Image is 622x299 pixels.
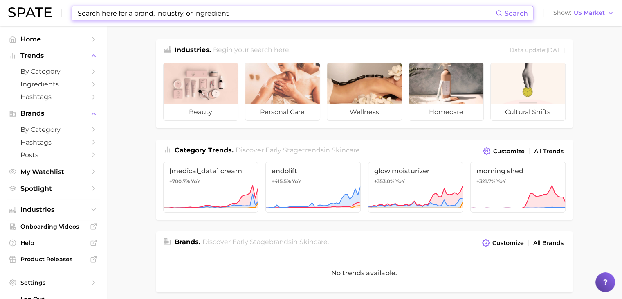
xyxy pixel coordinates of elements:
span: Discover Early Stage trends in . [236,146,361,154]
a: Help [7,237,100,249]
button: ShowUS Market [551,8,616,18]
img: SPATE [8,7,52,17]
div: No trends available. [156,254,573,292]
span: Discover Early Stage brands in . [202,238,329,246]
span: YoY [395,178,405,185]
span: Show [553,11,571,15]
span: +321.7% [476,178,495,184]
span: YoY [496,178,506,185]
span: Product Releases [20,256,86,263]
a: homecare [409,63,484,121]
span: skincare [332,146,360,154]
span: All Trends [534,148,564,155]
a: Spotlight [7,182,100,195]
span: Spotlight [20,185,86,193]
span: Search [505,9,528,17]
a: glow moisturizer+353.0% YoY [368,162,463,213]
span: YoY [191,178,200,185]
span: homecare [409,104,483,120]
a: personal care [245,63,320,121]
span: +415.5% [272,178,291,184]
a: [MEDICAL_DATA] cream+700.7% YoY [163,162,258,213]
span: Help [20,239,86,247]
span: Onboarding Videos [20,223,86,230]
span: Settings [20,279,86,286]
span: endolift [272,167,355,175]
span: by Category [20,126,86,134]
a: by Category [7,65,100,78]
span: +353.0% [374,178,394,184]
span: cultural shifts [491,104,565,120]
a: Hashtags [7,136,100,149]
span: Posts [20,151,86,159]
span: beauty [164,104,238,120]
button: Industries [7,204,100,216]
span: Brands [20,110,86,117]
h2: Begin your search here. [213,45,290,56]
a: Product Releases [7,253,100,265]
span: YoY [292,178,301,185]
span: My Watchlist [20,168,86,176]
span: +700.7% [169,178,190,184]
span: personal care [245,104,320,120]
span: All Brands [533,240,564,247]
a: Settings [7,276,100,289]
a: cultural shifts [490,63,566,121]
a: wellness [327,63,402,121]
a: by Category [7,123,100,136]
span: wellness [327,104,402,120]
span: Home [20,35,86,43]
span: US Market [574,11,605,15]
div: Data update: [DATE] [510,45,566,56]
a: All Brands [531,238,566,249]
button: Brands [7,107,100,120]
a: beauty [163,63,238,121]
span: Customize [492,240,524,247]
span: [MEDICAL_DATA] cream [169,167,252,175]
span: by Category [20,68,86,75]
span: Brands . [175,238,200,246]
a: My Watchlist [7,165,100,178]
input: Search here for a brand, industry, or ingredient [77,6,496,20]
span: Industries [20,206,86,213]
span: Ingredients [20,80,86,88]
a: Posts [7,149,100,161]
a: morning shed+321.7% YoY [470,162,566,213]
span: glow moisturizer [374,167,457,175]
button: Customize [480,237,525,249]
span: Customize [493,148,525,155]
span: Hashtags [20,138,86,146]
h1: Industries. [175,45,211,56]
button: Customize [481,145,526,157]
span: Category Trends . [175,146,234,154]
span: Trends [20,52,86,59]
button: Trends [7,50,100,62]
a: Onboarding Videos [7,220,100,233]
a: endolift+415.5% YoY [265,162,361,213]
a: Hashtags [7,91,100,103]
a: All Trends [532,146,566,157]
span: skincare [299,238,328,246]
span: Hashtags [20,93,86,101]
span: morning shed [476,167,559,175]
a: Home [7,33,100,45]
a: Ingredients [7,78,100,91]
